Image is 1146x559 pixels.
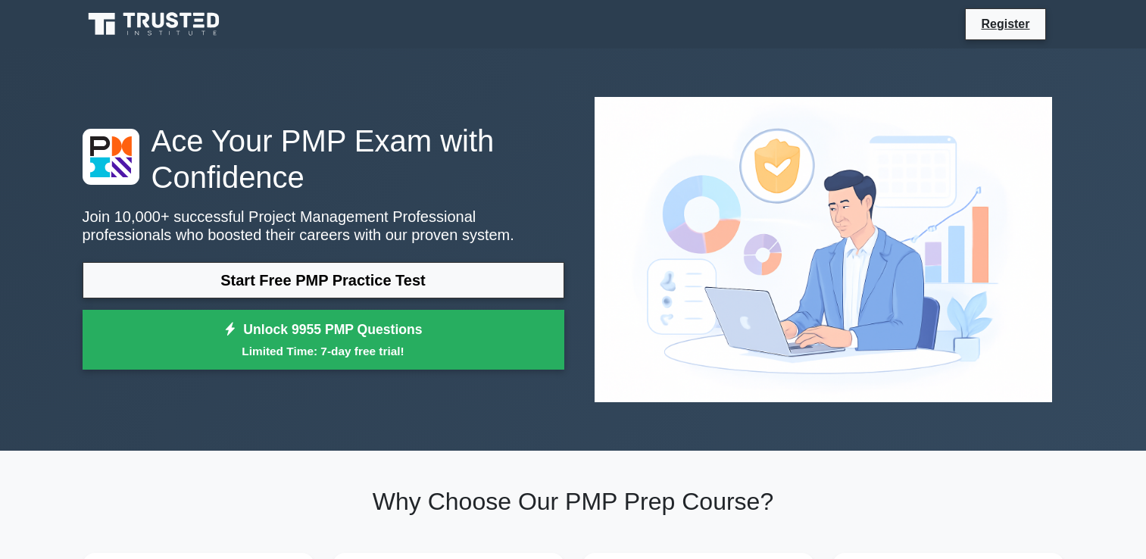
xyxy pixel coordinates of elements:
a: Start Free PMP Practice Test [83,262,564,298]
p: Join 10,000+ successful Project Management Professional professionals who boosted their careers w... [83,208,564,244]
a: Unlock 9955 PMP QuestionsLimited Time: 7-day free trial! [83,310,564,370]
a: Register [972,14,1038,33]
h2: Why Choose Our PMP Prep Course? [83,487,1064,516]
h1: Ace Your PMP Exam with Confidence [83,123,564,195]
small: Limited Time: 7-day free trial! [101,342,545,360]
img: Project Management Professional Preview [582,85,1064,414]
